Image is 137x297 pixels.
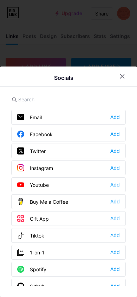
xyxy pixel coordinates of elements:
[17,114,42,121] div: Email
[17,215,49,222] div: Gift App
[17,266,46,273] div: Spotify
[110,215,120,222] div: Add
[18,96,96,103] input: Search
[110,181,120,188] div: Add
[110,147,120,154] div: Add
[17,131,53,138] div: Facebook
[110,266,120,273] div: Add
[110,283,120,290] div: Add
[110,114,120,121] div: Add
[110,198,120,205] div: Add
[17,283,45,290] div: Github
[17,249,45,256] div: 1-on-1
[17,181,49,188] div: Youtube
[110,232,120,239] div: Add
[110,164,120,171] div: Add
[17,198,68,205] div: Buy Me a Coffee
[17,147,46,154] div: Twitter
[54,74,73,82] div: Socials
[110,249,120,256] div: Add
[110,131,120,138] div: Add
[17,232,44,239] div: Tiktok
[17,164,53,171] div: Instagram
